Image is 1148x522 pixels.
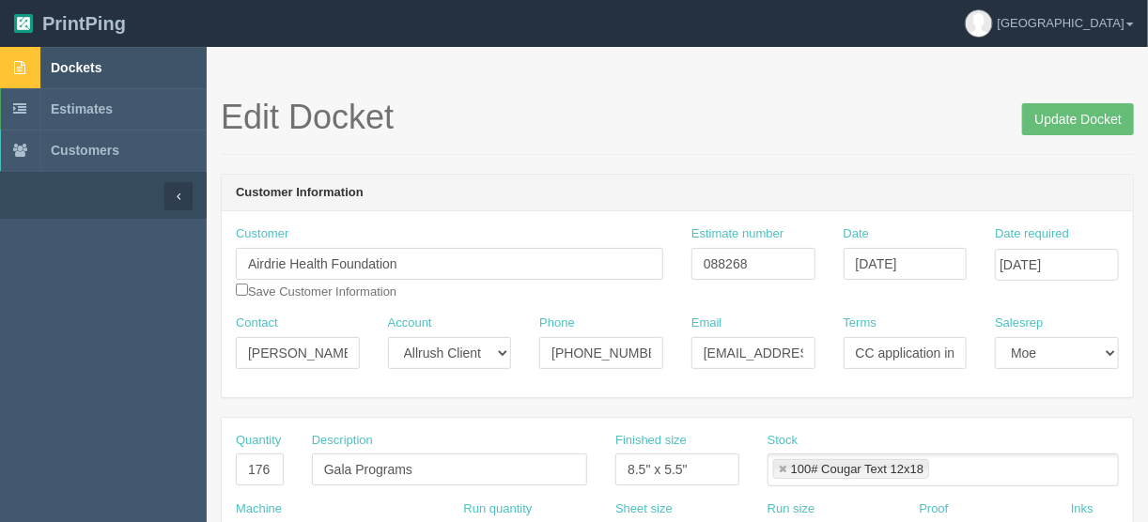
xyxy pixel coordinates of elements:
input: Update Docket [1022,103,1134,135]
header: Customer Information [222,175,1133,212]
img: logo-3e63b451c926e2ac314895c53de4908e5d424f24456219fb08d385ab2e579770.png [14,14,33,33]
label: Contact [236,315,278,332]
label: Email [691,315,722,332]
label: Terms [844,315,877,332]
label: Inks [1071,500,1094,518]
label: Run size [768,500,815,518]
input: Enter customer name [236,248,663,280]
div: Save Customer Information [236,225,663,300]
span: Estimates [51,101,113,116]
label: Finished size [615,432,687,450]
img: avatar_default-7531ab5dedf162e01f1e0bb0964e6a185e93c5c22dfe317fb01d7f8cd2b1632c.jpg [966,10,992,37]
label: Salesrep [995,315,1043,332]
label: Machine [236,500,282,518]
label: Phone [539,315,575,332]
label: Date required [995,225,1069,243]
label: Customer [236,225,288,243]
label: Run quantity [464,500,533,518]
label: Date [844,225,869,243]
label: Sheet size [615,500,673,518]
label: Stock [768,432,799,450]
label: Quantity [236,432,281,450]
label: Description [312,432,373,450]
h1: Edit Docket [221,99,1134,136]
span: Customers [51,143,119,158]
label: Proof [919,500,948,518]
span: Dockets [51,60,101,75]
label: Estimate number [691,225,783,243]
label: Account [388,315,432,332]
div: 100# Cougar Text 12x18 [791,463,923,475]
